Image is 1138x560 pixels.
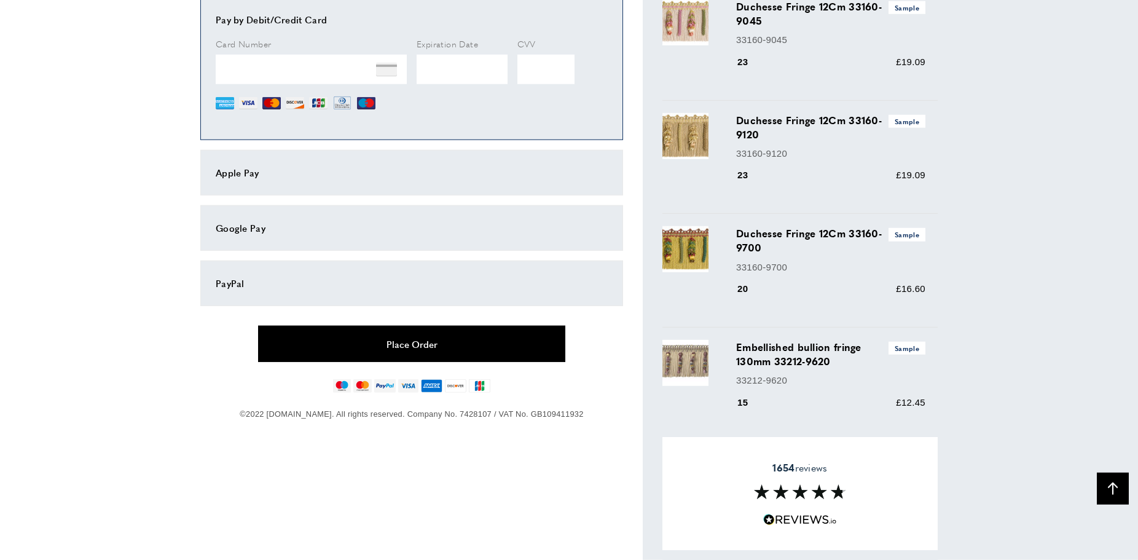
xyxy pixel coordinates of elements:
[517,55,575,84] iframe: Secure Credit Card Frame - CVV
[736,113,925,141] h3: Duchesse Fringe 12Cm 33160-9120
[417,55,508,84] iframe: Secure Credit Card Frame - Expiration Date
[736,146,925,161] p: 33160-9120
[332,94,352,112] img: DN.webp
[736,55,765,69] div: 23
[353,379,371,393] img: mastercard
[262,94,281,112] img: MC.webp
[216,221,608,235] div: Google Pay
[216,276,608,291] div: PayPal
[896,57,925,67] span: £19.09
[772,460,795,475] strong: 1654
[216,12,608,27] div: Pay by Debit/Credit Card
[896,397,925,408] span: £12.45
[896,283,925,294] span: £16.60
[240,409,583,419] span: ©2022 [DOMAIN_NAME]. All rights reserved. Company No. 7428107 / VAT No. GB109411932
[417,37,478,50] span: Expiration Date
[763,514,837,526] img: Reviews.io 5 stars
[736,33,925,47] p: 33160-9045
[754,484,846,499] img: Reviews section
[736,282,765,296] div: 20
[736,373,925,388] p: 33212-9620
[517,37,536,50] span: CVV
[216,55,407,84] iframe: Secure Credit Card Frame - Credit Card Number
[736,168,765,183] div: 23
[736,395,765,410] div: 15
[736,260,925,275] p: 33160-9700
[662,340,708,386] img: Embellished bullion fringe 130mm 33212-9620
[889,115,925,128] span: Sample
[239,94,257,112] img: VI.webp
[258,326,565,362] button: Place Order
[216,37,271,50] span: Card Number
[662,226,708,272] img: Duchesse Fringe 12Cm 33160-9700
[772,462,827,474] span: reviews
[889,1,925,14] span: Sample
[216,94,234,112] img: AE.webp
[333,379,351,393] img: maestro
[736,226,925,254] h3: Duchesse Fringe 12Cm 33160-9700
[896,170,925,180] span: £19.09
[469,379,490,393] img: jcb
[889,228,925,241] span: Sample
[376,60,397,81] img: NONE.png
[286,94,304,112] img: DI.webp
[736,340,925,368] h3: Embellished bullion fringe 130mm 33212-9620
[445,379,466,393] img: discover
[421,379,442,393] img: american-express
[374,379,396,393] img: paypal
[398,379,418,393] img: visa
[662,113,708,159] img: Duchesse Fringe 12Cm 33160-9120
[216,165,608,180] div: Apple Pay
[889,342,925,355] span: Sample
[357,94,375,112] img: MI.webp
[309,94,328,112] img: JCB.webp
